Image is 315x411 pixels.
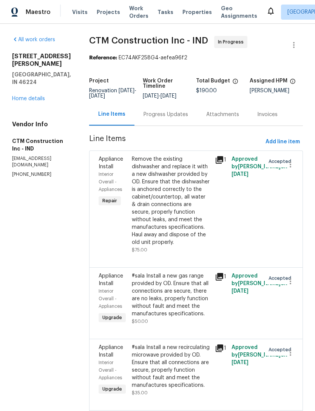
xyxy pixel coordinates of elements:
[182,8,212,16] span: Properties
[232,78,238,88] span: The total cost of line items that have been proposed by Opendoor. This sum includes line items th...
[89,88,136,99] span: -
[144,111,188,118] div: Progress Updates
[12,171,71,178] p: [PHONE_NUMBER]
[196,78,230,84] h5: Total Budget
[232,172,249,177] span: [DATE]
[215,344,227,353] div: 1
[99,273,123,286] span: Appliance Install
[129,5,148,20] span: Work Orders
[12,137,71,152] h5: CTM Construction Inc - IND
[290,78,296,88] span: The hpm assigned to this work order.
[250,88,303,93] div: [PERSON_NAME]
[132,391,148,395] span: $35.00
[215,155,227,164] div: 1
[26,8,51,16] span: Maestro
[218,38,247,46] span: In Progress
[99,197,120,205] span: Repair
[143,93,159,99] span: [DATE]
[232,273,287,294] span: Approved by [PERSON_NAME] on
[12,155,71,168] p: [EMAIL_ADDRESS][DOMAIN_NAME]
[99,157,123,169] span: Appliance Install
[161,93,176,99] span: [DATE]
[12,53,71,68] h2: [STREET_ADDRESS][PERSON_NAME]
[232,157,287,177] span: Approved by [PERSON_NAME] on
[157,9,173,15] span: Tasks
[97,8,120,16] span: Projects
[89,78,109,84] h5: Project
[99,172,122,192] span: Interior Overall - Appliances
[132,319,148,324] span: $50.00
[89,88,136,99] span: Renovation
[132,248,147,252] span: $75.00
[143,78,196,89] h5: Work Order Timeline
[12,121,71,128] h4: Vendor Info
[12,71,71,86] h5: [GEOGRAPHIC_DATA], IN 46224
[99,345,123,358] span: Appliance Install
[98,110,125,118] div: Line Items
[196,88,217,93] span: $190.00
[269,346,294,354] span: Accepted
[257,111,278,118] div: Invoices
[99,385,125,393] span: Upgrade
[269,158,294,165] span: Accepted
[99,360,122,380] span: Interior Overall - Appliances
[89,54,303,62] div: EC74AKF258G4-aefea96f2
[232,288,249,294] span: [DATE]
[143,93,176,99] span: -
[89,93,105,99] span: [DATE]
[221,5,257,20] span: Geo Assignments
[215,272,227,281] div: 1
[99,289,122,309] span: Interior Overall - Appliances
[232,360,249,365] span: [DATE]
[132,272,210,318] div: #sala Install a new gas range provided by OD. Ensure that all connections are secure, there are n...
[262,135,303,149] button: Add line item
[132,155,210,246] div: Remove the existing dishwasher and replace it with a new dishwasher provided by OD. Ensure that t...
[119,88,134,93] span: [DATE]
[72,8,88,16] span: Visits
[232,345,287,365] span: Approved by [PERSON_NAME] on
[12,37,55,42] a: All work orders
[250,78,287,84] h5: Assigned HPM
[89,36,208,45] span: CTM Construction Inc - IND
[99,314,125,321] span: Upgrade
[206,111,239,118] div: Attachments
[89,55,117,60] b: Reference:
[269,275,294,282] span: Accepted
[132,344,210,389] div: #sala Install a new recirculating microwave provided by OD. Ensure that all connections are secur...
[89,135,262,149] span: Line Items
[12,96,45,101] a: Home details
[266,137,300,147] span: Add line item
